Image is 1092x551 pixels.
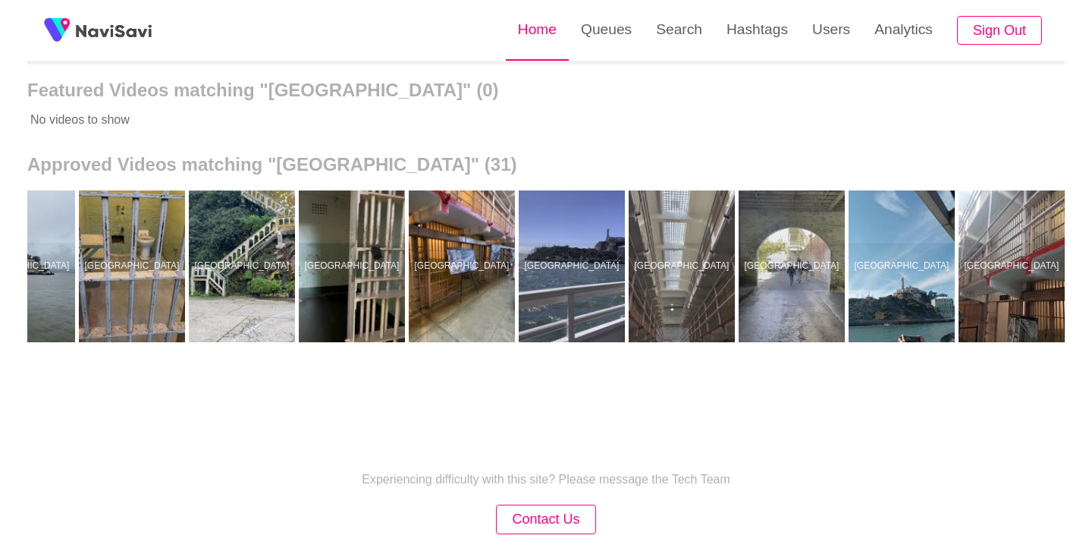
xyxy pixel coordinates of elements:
[957,16,1042,46] button: Sign Out
[79,190,189,342] a: [GEOGRAPHIC_DATA]Alcatraz Island
[496,513,595,526] a: Contact Us
[76,23,152,38] img: fireSpot
[189,190,299,342] a: [GEOGRAPHIC_DATA]Alcatraz Island
[27,101,961,139] p: No videos to show
[739,190,849,342] a: [GEOGRAPHIC_DATA]Alcatraz Island
[959,190,1068,342] a: [GEOGRAPHIC_DATA]Alcatraz Island
[27,154,1065,175] h2: Approved Videos matching "[GEOGRAPHIC_DATA]" (31)
[38,11,76,49] img: fireSpot
[299,190,409,342] a: [GEOGRAPHIC_DATA]Alcatraz Island
[496,505,595,534] button: Contact Us
[27,80,1065,101] h2: Featured Videos matching "[GEOGRAPHIC_DATA]" (0)
[409,190,519,342] a: [GEOGRAPHIC_DATA]Alcatraz Island
[629,190,739,342] a: [GEOGRAPHIC_DATA]Alcatraz Island
[362,473,730,486] p: Experiencing difficulty with this site? Please message the Tech Team
[849,190,959,342] a: [GEOGRAPHIC_DATA]Alcatraz Island
[519,190,629,342] a: [GEOGRAPHIC_DATA]Alcatraz Island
